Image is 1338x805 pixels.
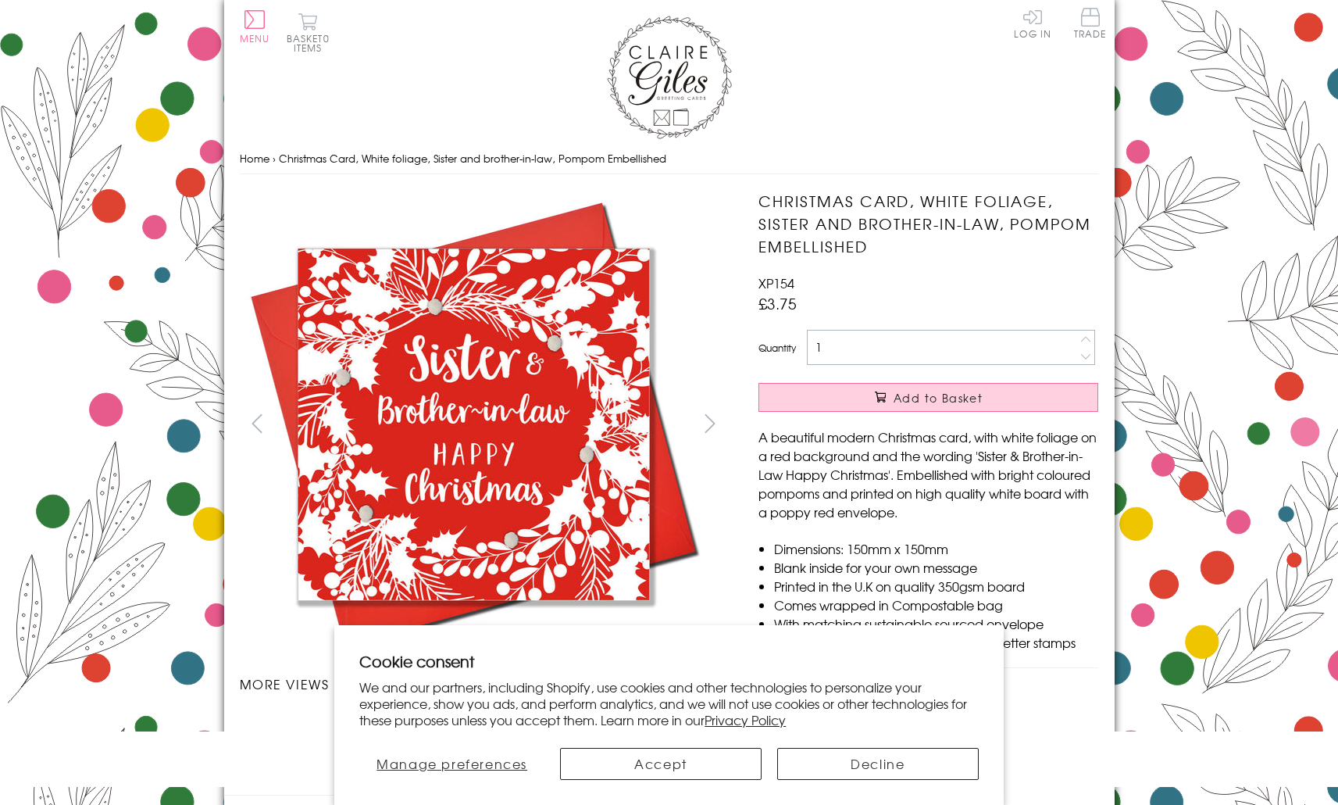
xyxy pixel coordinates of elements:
button: prev [240,406,275,441]
p: A beautiful modern Christmas card, with white foliage on a red background and the wording 'Sister... [758,428,1098,521]
button: Menu [240,10,270,43]
ul: Carousel Pagination [240,709,728,743]
img: Christmas Card, White foliage, Sister and brother-in-law, Pompom Embellished [300,728,301,728]
span: Menu [240,31,270,45]
span: Add to Basket [894,390,983,406]
button: Accept [560,748,762,780]
li: Dimensions: 150mm x 150mm [774,539,1098,558]
a: Trade [1074,8,1107,41]
li: Comes wrapped in Compostable bag [774,596,1098,614]
h2: Cookie consent [359,650,979,672]
a: Privacy Policy [705,710,786,729]
span: Trade [1074,8,1107,38]
h1: Christmas Card, White foliage, Sister and brother-in-law, Pompom Embellished [758,190,1098,257]
button: Decline [777,748,979,780]
span: £3.75 [758,292,797,314]
li: Blank inside for your own message [774,558,1098,577]
button: next [692,406,727,441]
img: Christmas Card, White foliage, Sister and brother-in-law, Pompom Embellished [239,190,708,659]
label: Quantity [758,341,796,355]
p: We and our partners, including Shopify, use cookies and other technologies to personalize your ex... [359,679,979,728]
span: Christmas Card, White foliage, Sister and brother-in-law, Pompom Embellished [279,151,666,166]
li: Printed in the U.K on quality 350gsm board [774,577,1098,596]
button: Add to Basket [758,383,1098,412]
button: Manage preferences [359,748,544,780]
a: Home [240,151,269,166]
span: XP154 [758,274,794,292]
img: Christmas Card, White foliage, Sister and brother-in-law, Pompom Embellished [727,190,1196,659]
span: 0 items [294,31,330,55]
button: Basket0 items [287,13,330,52]
li: With matching sustainable sourced envelope [774,614,1098,633]
img: Claire Giles Greetings Cards [607,16,732,139]
a: Log In [1014,8,1051,38]
span: › [273,151,276,166]
nav: breadcrumbs [240,143,1099,175]
li: Carousel Page 1 (Current Slide) [240,709,362,743]
span: Manage preferences [376,754,527,773]
h3: More views [240,674,728,693]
